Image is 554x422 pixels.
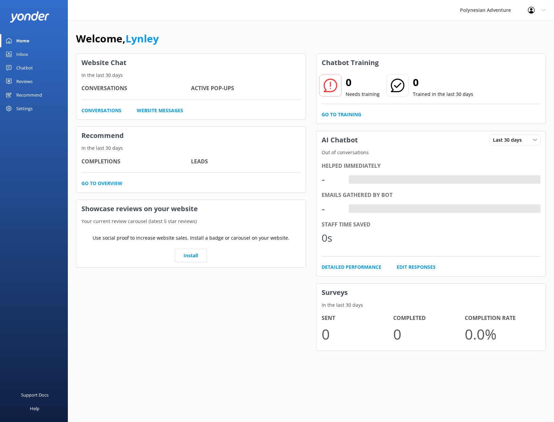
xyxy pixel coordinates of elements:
p: Your current review carousel (latest 5 star reviews) [76,218,306,225]
h4: Sent [322,314,393,323]
h4: Completions [81,157,191,166]
img: yonder-white-logo.png [10,11,49,22]
h2: 0 [346,74,380,91]
h3: Recommend [76,127,306,144]
a: Detailed Performance [322,263,381,271]
div: Recommend [16,88,42,102]
p: Use social proof to increase website sales. Install a badge or carousel on your website. [93,234,289,242]
div: Helped immediately [322,162,541,170]
p: Needs training [346,91,380,98]
h3: Surveys [317,284,546,301]
h3: Showcase reviews on your website [76,200,306,218]
p: Out of conversations [317,149,546,156]
a: Lynley [126,32,159,45]
div: - [349,175,354,184]
div: Inbox [16,47,28,61]
h3: Website Chat [76,54,306,72]
div: Reviews [16,75,33,88]
h1: Welcome, [76,31,159,47]
div: Emails gathered by bot [322,191,541,200]
p: In the last 30 days [76,72,306,79]
a: Edit Responses [397,263,436,271]
a: Go to overview [81,180,122,187]
a: Website Messages [137,107,183,114]
h3: Chatbot Training [317,54,384,72]
div: Support Docs [21,388,49,402]
div: - [349,204,354,213]
div: Chatbot [16,61,33,75]
div: Staff time saved [322,220,541,229]
p: 0 [393,323,465,345]
a: Go to Training [322,111,361,118]
h4: Conversations [81,84,191,93]
span: Last 30 days [493,136,526,144]
div: - [322,201,342,217]
p: 0 [322,323,393,345]
h4: Leads [191,157,301,166]
h4: Completed [393,314,465,323]
div: Help [30,402,39,415]
p: In the last 30 days [317,301,546,309]
a: Install [175,249,207,262]
a: Conversations [81,107,121,114]
p: Trained in the last 30 days [413,91,473,98]
div: - [322,171,342,187]
h2: 0 [413,74,473,91]
h4: Active Pop-ups [191,84,301,93]
p: In the last 30 days [76,144,306,152]
p: 0.0 % [465,323,536,345]
div: Home [16,34,30,47]
div: Settings [16,102,33,115]
h3: AI Chatbot [317,131,363,149]
h4: Completion Rate [465,314,536,323]
div: 0s [322,230,342,246]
